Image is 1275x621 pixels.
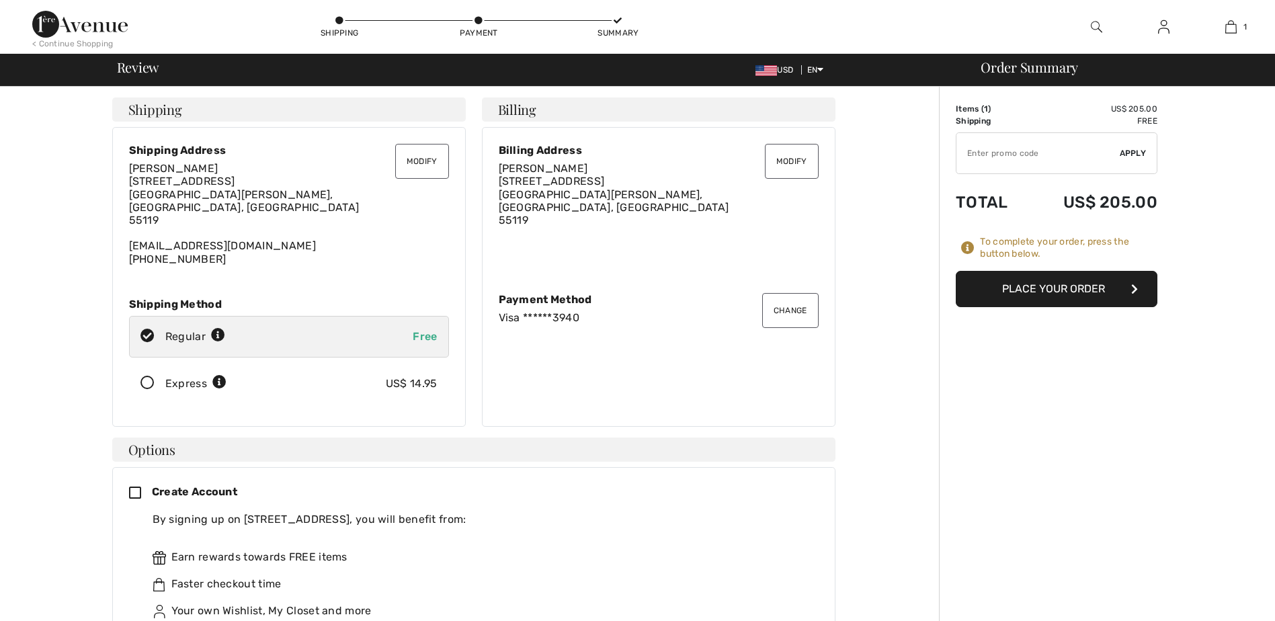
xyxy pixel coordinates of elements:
[1028,115,1157,127] td: Free
[956,271,1157,307] button: Place Your Order
[395,144,449,179] button: Modify
[152,485,237,498] span: Create Account
[153,603,808,619] div: Your own Wishlist, My Closet and more
[964,60,1267,74] div: Order Summary
[386,376,438,392] div: US$ 14.95
[1091,19,1102,35] img: search the website
[807,65,824,75] span: EN
[129,298,449,310] div: Shipping Method
[1225,19,1237,35] img: My Bag
[956,133,1120,173] input: Promo code
[153,605,166,618] img: ownWishlist.svg
[1120,147,1147,159] span: Apply
[984,104,988,114] span: 1
[755,65,798,75] span: USD
[153,549,808,565] div: Earn rewards towards FREE items
[1147,19,1180,36] a: Sign In
[153,576,808,592] div: Faster checkout time
[956,103,1028,115] td: Items ( )
[32,11,128,38] img: 1ère Avenue
[112,438,835,462] h4: Options
[499,293,819,306] div: Payment Method
[755,65,777,76] img: US Dollar
[458,27,499,39] div: Payment
[129,162,449,265] div: [EMAIL_ADDRESS][DOMAIN_NAME] [PHONE_NUMBER]
[129,144,449,157] div: Shipping Address
[319,27,360,39] div: Shipping
[413,330,437,343] span: Free
[165,376,227,392] div: Express
[765,144,819,179] button: Modify
[1243,21,1247,33] span: 1
[956,179,1028,225] td: Total
[598,27,638,39] div: Summary
[153,578,166,591] img: faster.svg
[1158,19,1169,35] img: My Info
[117,60,159,74] span: Review
[153,511,808,528] div: By signing up on [STREET_ADDRESS], you will benefit from:
[32,38,114,50] div: < Continue Shopping
[762,293,819,328] button: Change
[1028,103,1157,115] td: US$ 205.00
[129,162,218,175] span: [PERSON_NAME]
[956,115,1028,127] td: Shipping
[980,236,1157,260] div: To complete your order, press the button below.
[165,329,225,345] div: Regular
[129,175,360,226] span: [STREET_ADDRESS] [GEOGRAPHIC_DATA][PERSON_NAME], [GEOGRAPHIC_DATA], [GEOGRAPHIC_DATA] 55119
[499,162,588,175] span: [PERSON_NAME]
[499,175,729,226] span: [STREET_ADDRESS] [GEOGRAPHIC_DATA][PERSON_NAME], [GEOGRAPHIC_DATA], [GEOGRAPHIC_DATA] 55119
[153,551,166,565] img: rewards.svg
[1198,19,1264,35] a: 1
[1028,179,1157,225] td: US$ 205.00
[499,144,819,157] div: Billing Address
[128,103,182,116] span: Shipping
[498,103,536,116] span: Billing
